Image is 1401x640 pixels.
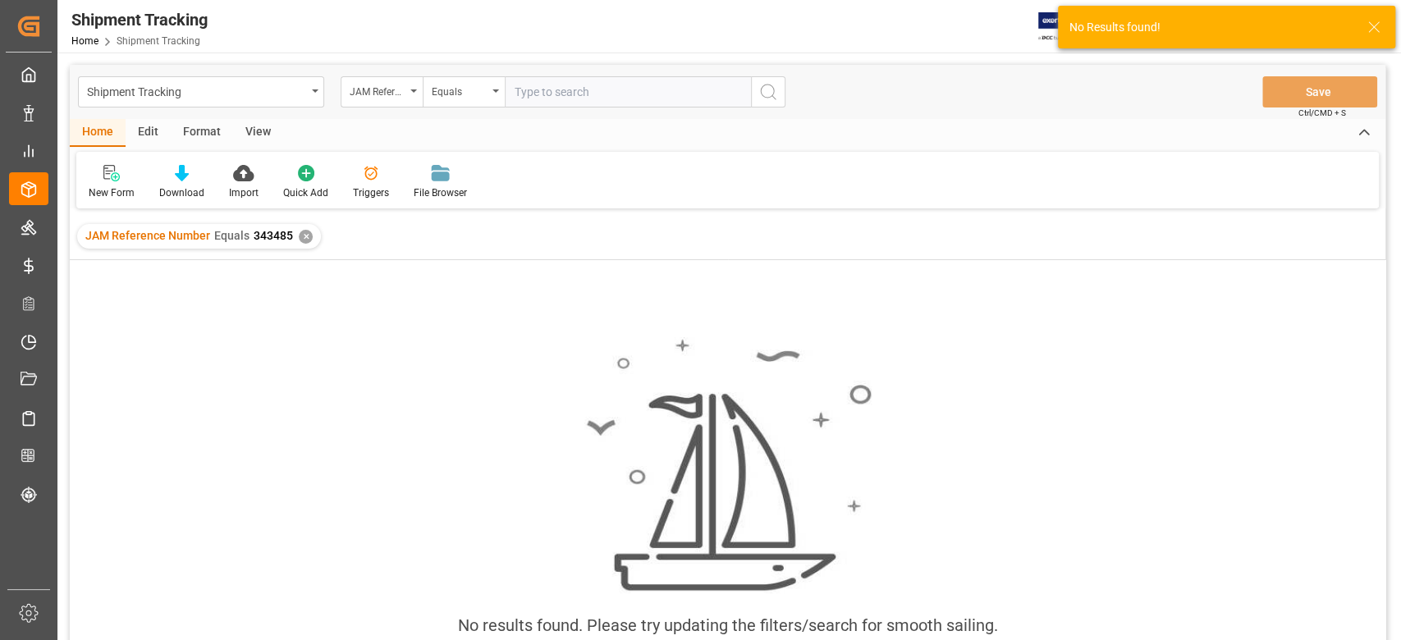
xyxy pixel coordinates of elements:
span: 343485 [254,229,293,242]
span: Ctrl/CMD + S [1298,107,1346,119]
input: Type to search [505,76,751,107]
div: Format [171,119,233,147]
a: Home [71,35,98,47]
button: open menu [78,76,324,107]
div: New Form [89,185,135,200]
div: Download [159,185,204,200]
div: ✕ [299,230,313,244]
button: open menu [341,76,423,107]
div: JAM Reference Number [350,80,405,99]
span: Equals [214,229,250,242]
div: Edit [126,119,171,147]
div: Import [229,185,259,200]
div: Home [70,119,126,147]
button: search button [751,76,785,107]
div: File Browser [414,185,467,200]
button: open menu [423,76,505,107]
div: Quick Add [283,185,328,200]
img: Exertis%20JAM%20-%20Email%20Logo.jpg_1722504956.jpg [1038,12,1095,41]
div: Shipment Tracking [71,7,208,32]
div: View [233,119,283,147]
div: No Results found! [1069,19,1352,36]
div: Triggers [353,185,389,200]
div: Shipment Tracking [87,80,306,101]
button: Save [1262,76,1377,107]
div: Equals [432,80,488,99]
div: No results found. Please try updating the filters/search for smooth sailing. [458,613,998,638]
span: JAM Reference Number [85,229,210,242]
img: smooth_sailing.jpeg [584,337,872,593]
